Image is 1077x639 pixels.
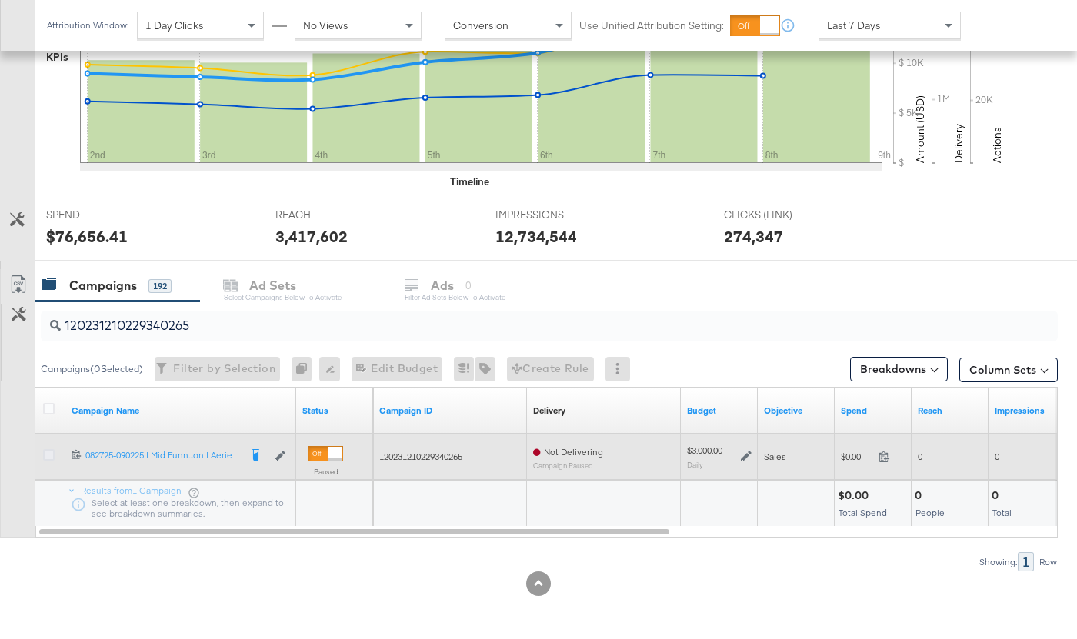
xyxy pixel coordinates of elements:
button: Breakdowns [850,357,948,381]
span: 120231210229340265 [379,451,462,462]
div: 192 [148,279,172,293]
button: Column Sets [959,358,1058,382]
div: 3,417,602 [275,225,348,248]
div: 0 [992,488,1003,503]
div: Showing: [979,557,1018,567]
div: 0 [292,357,319,381]
div: 0 [915,488,926,503]
div: 1 [1018,552,1034,571]
text: Delivery [952,124,965,163]
span: 0 [995,451,999,462]
span: REACH [275,208,391,222]
div: Campaigns ( 0 Selected) [41,362,143,376]
div: Row [1039,557,1058,567]
span: Total Spend [839,507,887,518]
sub: Campaign Paused [533,461,603,470]
input: Search Campaigns by Name, ID or Objective [61,305,968,334]
label: Use Unified Attribution Setting: [579,18,724,33]
div: 274,347 [724,225,783,248]
span: No Views [303,18,348,32]
span: Total [992,507,1012,518]
span: 1 Day Clicks [145,18,204,32]
span: 0 [918,451,922,462]
span: IMPRESSIONS [495,208,611,222]
a: The number of people your ad was served to. [918,404,982,417]
span: Not Delivering [544,446,603,458]
a: Your campaign name. [72,404,290,417]
span: CLICKS (LINK) [724,208,839,222]
div: $3,000.00 [687,444,722,457]
span: People [915,507,945,518]
div: Timeline [450,175,489,189]
div: Attribution Window: [46,20,129,31]
span: Conversion [453,18,508,32]
span: Sales [764,451,786,462]
a: Shows the current state of your Ad Campaign. [302,404,367,417]
span: $0.00 [841,451,872,462]
sub: Daily [687,460,703,469]
a: The number of times your ad was served. On mobile apps an ad is counted as served the first time ... [995,404,1059,417]
div: $76,656.41 [46,225,128,248]
text: Amount (USD) [913,95,927,163]
a: Reflects the ability of your Ad Campaign to achieve delivery based on ad states, schedule and bud... [533,404,565,417]
a: 082725-090225 | Mid Funn...on | Aerie [85,449,239,464]
a: The maximum amount you're willing to spend on your ads, on average each day or over the lifetime ... [687,404,752,417]
span: SPEND [46,208,162,222]
a: The total amount spent to date. [841,404,905,417]
a: Your campaign ID. [379,404,521,417]
div: Delivery [533,404,565,417]
div: KPIs [46,50,68,65]
label: Paused [308,467,343,477]
div: 082725-090225 | Mid Funn...on | Aerie [85,449,239,461]
span: Last 7 Days [827,18,881,32]
div: $0.00 [838,488,873,503]
text: Actions [990,127,1004,163]
div: Campaigns [69,277,137,295]
a: Your campaign's objective. [764,404,829,417]
div: 12,734,544 [495,225,577,248]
